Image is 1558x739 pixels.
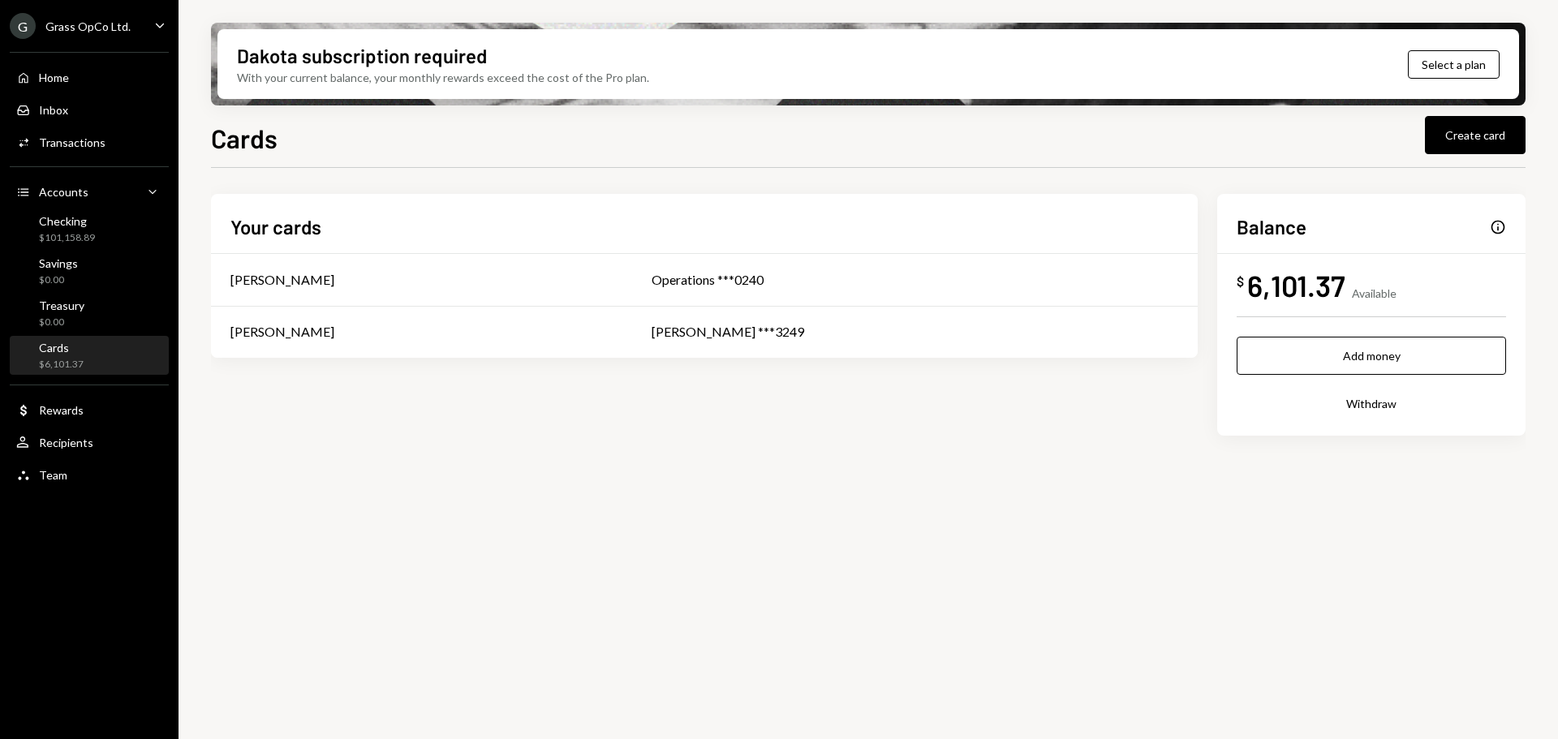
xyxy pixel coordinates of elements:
[211,122,278,154] h1: Cards
[1237,213,1306,240] h2: Balance
[39,273,78,287] div: $0.00
[39,231,95,245] div: $101,158.89
[1237,385,1506,423] button: Withdraw
[1352,286,1397,300] div: Available
[39,299,84,312] div: Treasury
[10,13,36,39] div: G
[230,270,334,290] div: [PERSON_NAME]
[1408,50,1500,79] button: Select a plan
[45,19,131,33] div: Grass OpCo Ltd.
[39,358,84,372] div: $6,101.37
[1237,337,1506,375] button: Add money
[39,436,93,449] div: Recipients
[1247,267,1345,303] div: 6,101.37
[39,341,84,354] div: Cards
[10,294,169,333] a: Treasury$0.00
[39,316,84,329] div: $0.00
[10,62,169,92] a: Home
[10,395,169,424] a: Rewards
[1237,273,1244,290] div: $
[39,256,78,270] div: Savings
[230,213,321,240] h2: Your cards
[39,71,69,84] div: Home
[10,177,169,206] a: Accounts
[39,135,105,149] div: Transactions
[10,95,169,124] a: Inbox
[10,127,169,157] a: Transactions
[237,42,487,69] div: Dakota subscription required
[39,403,84,417] div: Rewards
[230,322,334,342] div: [PERSON_NAME]
[39,103,68,117] div: Inbox
[1425,116,1526,154] button: Create card
[10,460,169,489] a: Team
[10,428,169,457] a: Recipients
[10,336,169,375] a: Cards$6,101.37
[10,251,169,290] a: Savings$0.00
[10,209,169,248] a: Checking$101,158.89
[39,185,88,199] div: Accounts
[39,214,95,228] div: Checking
[652,270,1178,290] div: Operations ***0240
[652,322,1178,342] div: [PERSON_NAME] ***3249
[237,69,649,86] div: With your current balance, your monthly rewards exceed the cost of the Pro plan.
[39,468,67,482] div: Team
